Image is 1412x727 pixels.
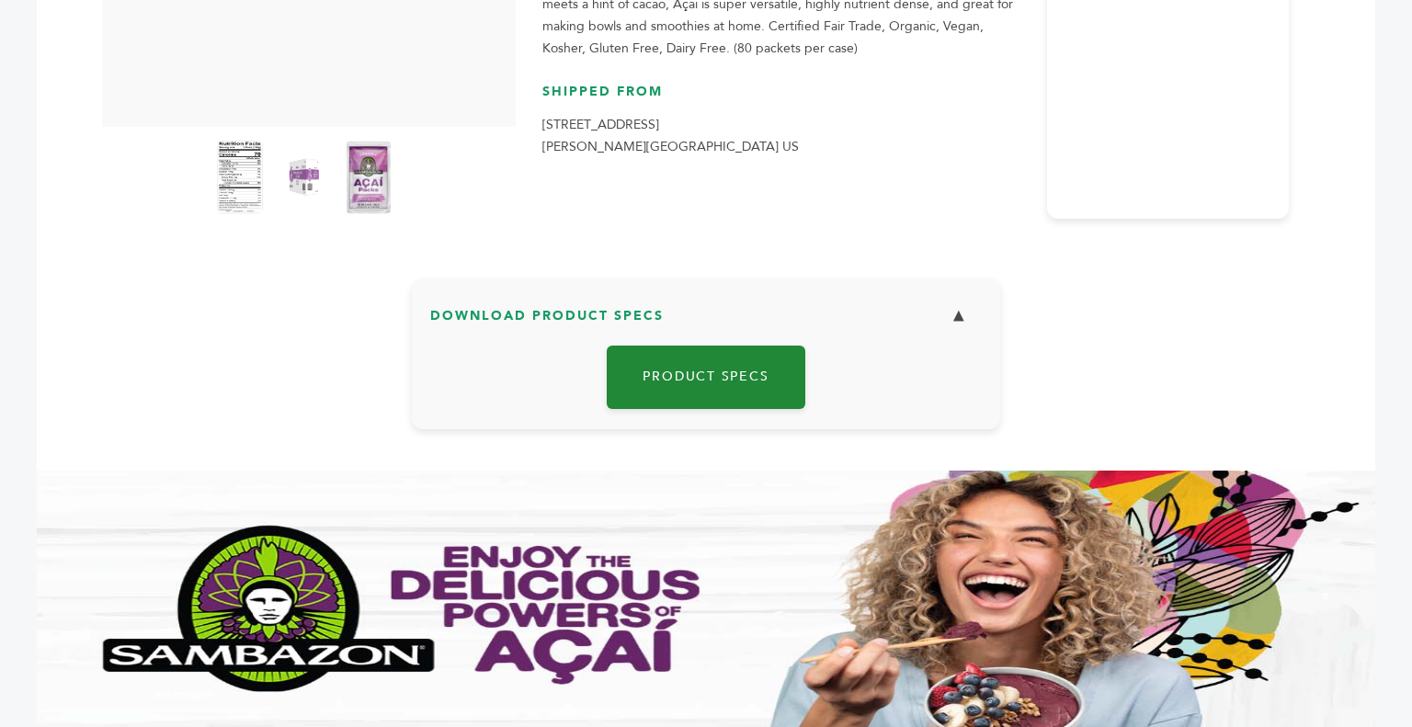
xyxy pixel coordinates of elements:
[542,114,1028,158] p: [STREET_ADDRESS] [PERSON_NAME][GEOGRAPHIC_DATA] US
[542,83,1028,115] h3: Shipped From
[346,141,392,214] img: Sambazon Unsweetened Acai Packs (Food Service) 80 units per case 3.6 oz
[281,141,327,214] img: Sambazon Unsweetened Acai Packs (Food Service) 80 units per case 3.6 oz
[217,141,263,214] img: Sambazon Unsweetened Acai Packs (Food Service) 80 units per case 3.6 oz Nutrition Info
[430,297,982,350] h3: Download Product Specs
[936,297,982,336] button: ▼
[607,346,805,409] a: Product Specs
